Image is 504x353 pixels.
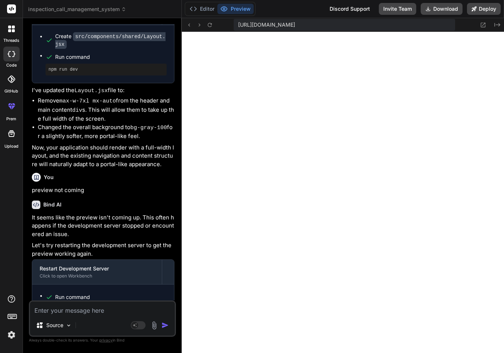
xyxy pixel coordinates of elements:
button: Restart Development ServerClick to open Workbench [32,260,162,284]
button: Preview [217,4,254,14]
span: inspection_call_management_system [28,6,126,13]
code: Layout.jsx [74,88,108,94]
label: Upload [4,143,19,149]
div: Restart Development Server [40,265,154,272]
li: Changed the overall background to for a slightly softer, more portal-like feel. [38,123,174,141]
li: Remove from the header and main content s. This will allow them to take up the full width of the ... [38,97,174,123]
label: threads [3,37,19,44]
img: Pick Models [66,322,72,329]
img: settings [5,329,18,341]
div: Create [55,33,167,48]
div: Discord Support [325,3,374,15]
label: code [6,62,17,68]
button: Deploy [467,3,501,15]
iframe: Preview [182,32,504,353]
code: src/components/shared/Layout.jsx [55,32,166,49]
p: preview not coming [32,186,174,195]
label: GitHub [4,88,18,94]
img: attachment [150,321,158,330]
button: Editor [187,4,217,14]
h6: You [44,174,54,181]
span: privacy [99,338,113,342]
code: bg-gray-100 [130,125,167,131]
pre: npm run dev [49,67,164,73]
span: Run command [55,293,167,301]
p: Always double-check its answers. Your in Bind [29,337,176,344]
img: icon [161,322,169,329]
h6: Bind AI [43,201,61,208]
span: Run command [55,53,167,61]
p: Now, your application should render with a full-width layout, and the existing navigation and con... [32,144,174,169]
p: I've updated the file to: [32,86,174,95]
span: [URL][DOMAIN_NAME] [238,21,295,28]
p: It seems like the preview isn't coming up. This often happens if the development server stopped o... [32,214,174,239]
code: max-w-7xl mx-auto [59,98,116,104]
p: Source [46,322,63,329]
label: prem [6,116,16,122]
code: div [72,107,82,114]
p: Let's try restarting the development server to get the preview working again. [32,241,174,258]
button: Invite Team [379,3,416,15]
button: Download [421,3,463,15]
div: Click to open Workbench [40,273,154,279]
